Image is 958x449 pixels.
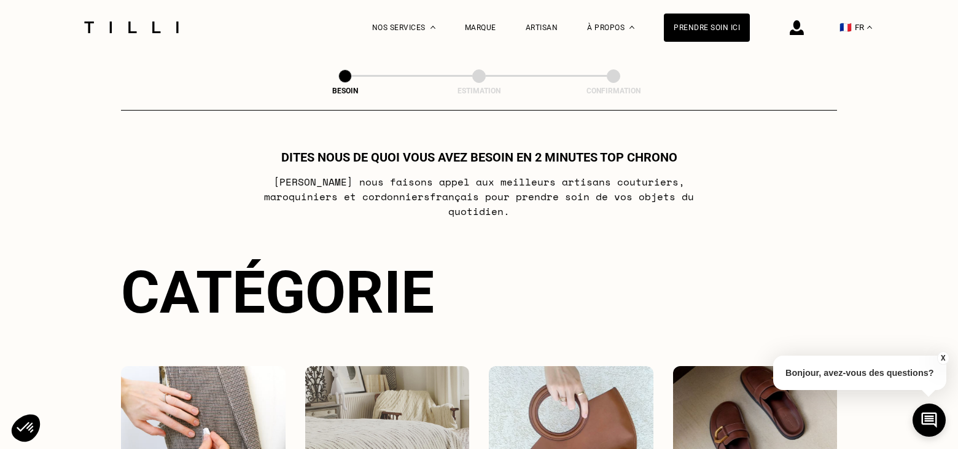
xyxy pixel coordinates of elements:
[552,87,675,95] div: Confirmation
[80,21,183,33] img: Logo du service de couturière Tilli
[773,356,946,390] p: Bonjour, avez-vous des questions?
[664,14,750,42] a: Prendre soin ici
[937,351,949,365] button: X
[867,26,872,29] img: menu déroulant
[465,23,496,32] a: Marque
[839,21,852,33] span: 🇫🇷
[526,23,558,32] a: Artisan
[629,26,634,29] img: Menu déroulant à propos
[790,20,804,35] img: icône connexion
[284,87,407,95] div: Besoin
[121,258,837,327] div: Catégorie
[281,150,677,165] h1: Dites nous de quoi vous avez besoin en 2 minutes top chrono
[430,26,435,29] img: Menu déroulant
[418,87,540,95] div: Estimation
[236,174,723,219] p: [PERSON_NAME] nous faisons appel aux meilleurs artisans couturiers , maroquiniers et cordonniers ...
